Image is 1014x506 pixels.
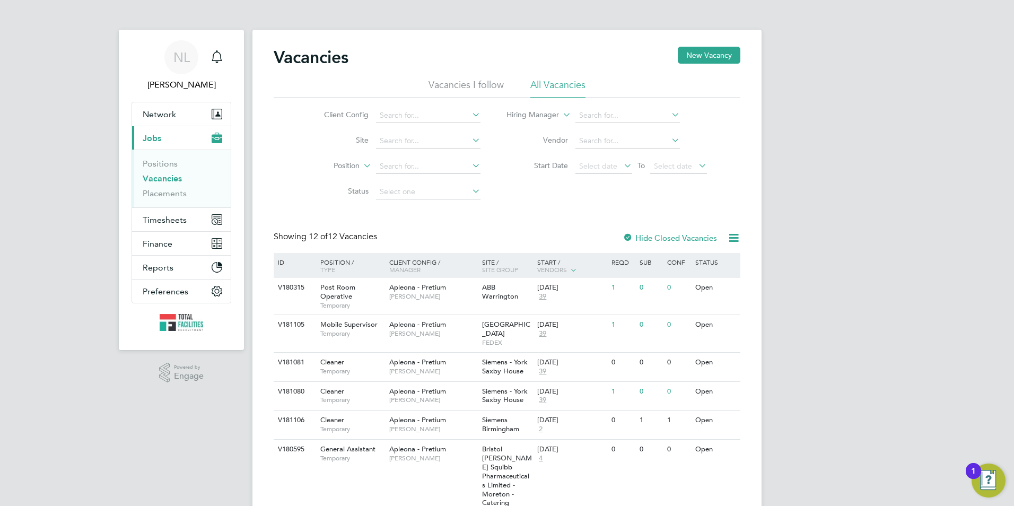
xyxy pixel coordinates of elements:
[309,231,328,242] span: 12 of
[376,108,480,123] input: Search for...
[389,396,477,404] span: [PERSON_NAME]
[132,314,231,331] a: Go to home page
[537,320,606,329] div: [DATE]
[143,159,178,169] a: Positions
[132,208,231,231] button: Timesheets
[623,233,717,243] label: Hide Closed Vacancies
[507,161,568,170] label: Start Date
[376,134,480,149] input: Search for...
[637,382,665,402] div: 0
[537,387,606,396] div: [DATE]
[537,265,567,274] span: Vendors
[498,110,559,120] label: Hiring Manager
[132,280,231,303] button: Preferences
[275,278,312,298] div: V180315
[609,278,636,298] div: 1
[665,353,692,372] div: 0
[143,286,188,296] span: Preferences
[275,382,312,402] div: V181080
[482,415,519,433] span: Siemens Birmingham
[637,411,665,430] div: 1
[320,454,384,463] span: Temporary
[575,134,680,149] input: Search for...
[482,265,518,274] span: Site Group
[665,315,692,335] div: 0
[389,387,446,396] span: Apleona - Pretium
[654,161,692,171] span: Select date
[637,440,665,459] div: 0
[159,363,204,383] a: Powered byEngage
[299,161,360,171] label: Position
[320,301,384,310] span: Temporary
[275,353,312,372] div: V181081
[665,411,692,430] div: 1
[482,320,530,338] span: [GEOGRAPHIC_DATA]
[132,150,231,207] div: Jobs
[693,440,739,459] div: Open
[320,320,378,329] span: Mobile Supervisor
[537,396,548,405] span: 39
[387,253,479,278] div: Client Config /
[665,440,692,459] div: 0
[693,382,739,402] div: Open
[389,357,446,367] span: Apleona - Pretium
[609,353,636,372] div: 0
[678,47,740,64] button: New Vacancy
[482,357,528,376] span: Siemens - York Saxby House
[275,253,312,271] div: ID
[482,283,518,301] span: ABB Warrington
[579,161,617,171] span: Select date
[575,108,680,123] input: Search for...
[143,263,173,273] span: Reports
[693,353,739,372] div: Open
[693,315,739,335] div: Open
[132,78,231,91] span: Nicola Lawrence
[275,440,312,459] div: V180595
[132,40,231,91] a: NL[PERSON_NAME]
[308,110,369,119] label: Client Config
[389,444,446,453] span: Apleona - Pretium
[389,425,477,433] span: [PERSON_NAME]
[143,173,182,184] a: Vacancies
[665,278,692,298] div: 0
[637,353,665,372] div: 0
[320,283,355,301] span: Post Room Operative
[429,78,504,98] li: Vacancies I follow
[132,232,231,255] button: Finance
[537,358,606,367] div: [DATE]
[609,382,636,402] div: 1
[119,30,244,350] nav: Main navigation
[609,411,636,430] div: 0
[320,444,375,453] span: General Assistant
[160,314,203,331] img: tfrecruitment-logo-retina.png
[320,367,384,376] span: Temporary
[320,357,344,367] span: Cleaner
[479,253,535,278] div: Site /
[312,253,387,278] div: Position /
[482,387,528,405] span: Siemens - York Saxby House
[637,278,665,298] div: 0
[637,315,665,335] div: 0
[174,363,204,372] span: Powered by
[389,454,477,463] span: [PERSON_NAME]
[530,78,585,98] li: All Vacancies
[274,47,348,68] h2: Vacancies
[537,416,606,425] div: [DATE]
[389,265,421,274] span: Manager
[389,415,446,424] span: Apleona - Pretium
[389,292,477,301] span: [PERSON_NAME]
[320,265,335,274] span: Type
[320,425,384,433] span: Temporary
[132,256,231,279] button: Reports
[143,215,187,225] span: Timesheets
[320,387,344,396] span: Cleaner
[537,425,544,434] span: 2
[972,464,1006,498] button: Open Resource Center, 1 new notification
[482,338,532,347] span: FEDEX
[537,292,548,301] span: 39
[309,231,377,242] span: 12 Vacancies
[320,329,384,338] span: Temporary
[693,253,739,271] div: Status
[609,315,636,335] div: 1
[143,188,187,198] a: Placements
